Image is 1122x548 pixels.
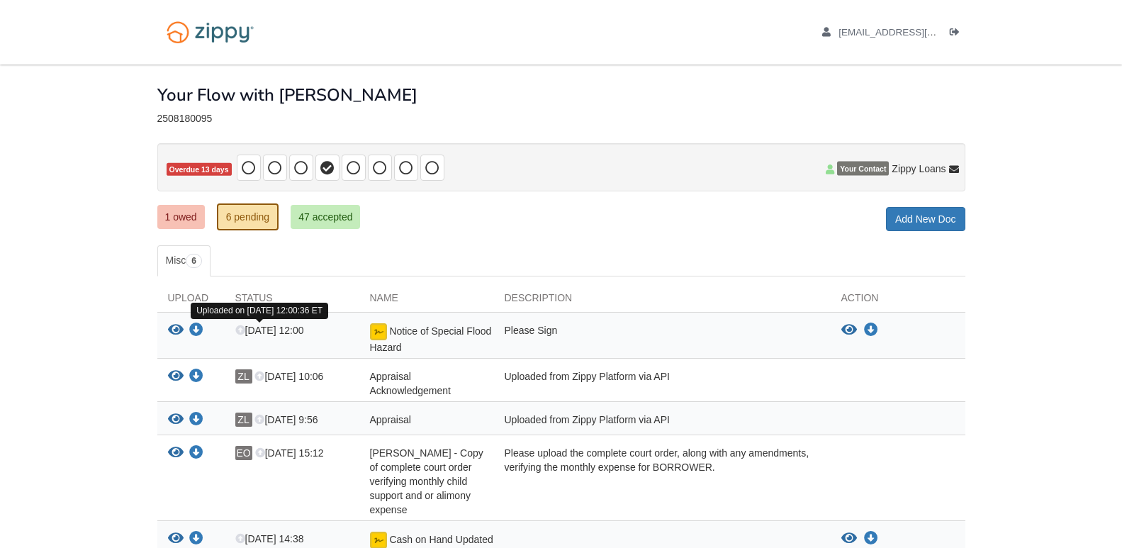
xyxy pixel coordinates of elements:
[157,291,225,312] div: Upload
[235,446,252,460] span: EO
[494,369,831,398] div: Uploaded from Zippy Platform via API
[494,291,831,312] div: Description
[494,323,831,354] div: Please Sign
[157,14,263,50] img: Logo
[235,325,304,336] span: [DATE] 12:00
[864,325,878,336] a: Download Notice of Special Flood Hazard
[370,447,483,515] span: [PERSON_NAME] - Copy of complete court order verifying monthly child support and or alimony expense
[494,446,831,517] div: Please upload the complete court order, along with any amendments, verifying the monthly expense ...
[950,27,965,41] a: Log out
[157,113,965,125] div: 2508180095
[168,413,184,427] button: View Appraisal
[217,203,279,230] a: 6 pending
[235,369,252,384] span: ZL
[235,533,304,544] span: [DATE] 14:38
[189,371,203,383] a: Download Appraisal Acknowledgement
[186,254,202,268] span: 6
[886,207,965,231] a: Add New Doc
[864,533,878,544] a: Download Cash on Hand Updated one
[841,532,857,546] button: View Cash on Hand Updated one
[168,369,184,384] button: View Appraisal Acknowledgement
[370,414,411,425] span: Appraisal
[189,448,203,459] a: Download Ernesto Munoz - Copy of complete court order verifying monthly child support and or alim...
[494,413,831,431] div: Uploaded from Zippy Platform via API
[359,291,494,312] div: Name
[370,325,492,353] span: Notice of Special Flood Hazard
[255,447,324,459] span: [DATE] 15:12
[892,162,946,176] span: Zippy Loans
[831,291,965,312] div: Action
[254,414,318,425] span: [DATE] 9:56
[168,532,184,547] button: View Cash on Hand Updated one
[191,303,328,319] div: Uploaded on [DATE] 12:00:36 ET
[157,86,417,104] h1: Your Flow with [PERSON_NAME]
[157,205,205,229] a: 1 owed
[157,245,211,276] a: Misc
[189,415,203,426] a: Download Appraisal
[168,446,184,461] button: View Ernesto Munoz - Copy of complete court order verifying monthly child support and or alimony ...
[838,27,1001,38] span: eolivares@blueleafresidential.com
[189,534,203,545] a: Download Cash on Hand Updated one
[837,162,889,176] span: Your Contact
[235,413,252,427] span: ZL
[189,325,203,337] a: Download Notice of Special Flood Hazard
[822,27,1002,41] a: edit profile
[370,371,451,396] span: Appraisal Acknowledgement
[167,163,232,177] span: Overdue 13 days
[168,323,184,338] button: View Notice of Special Flood Hazard
[225,291,359,312] div: Status
[254,371,323,382] span: [DATE] 10:06
[841,323,857,337] button: View Notice of Special Flood Hazard
[291,205,360,229] a: 47 accepted
[370,323,387,340] img: Document fully signed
